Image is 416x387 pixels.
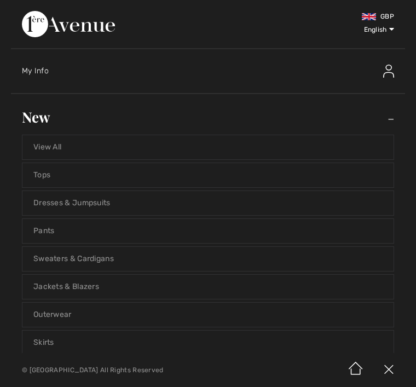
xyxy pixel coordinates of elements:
img: My Info [383,65,394,78]
a: Jackets & Blazers [22,275,394,299]
a: Skirts [22,331,394,355]
a: New [11,105,405,129]
img: 1ère Avenue [22,11,115,37]
a: Sweaters & Cardigans [22,247,394,271]
a: View All [22,135,394,159]
img: X [372,353,405,387]
a: Tops [22,163,394,187]
a: Outerwear [22,303,394,327]
div: GBP [246,11,394,22]
a: Dresses & Jumpsuits [22,191,394,215]
a: Pants [22,219,394,243]
p: © [GEOGRAPHIC_DATA] All Rights Reserved [22,366,245,374]
span: My Info [22,66,49,76]
img: Home [339,353,372,387]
